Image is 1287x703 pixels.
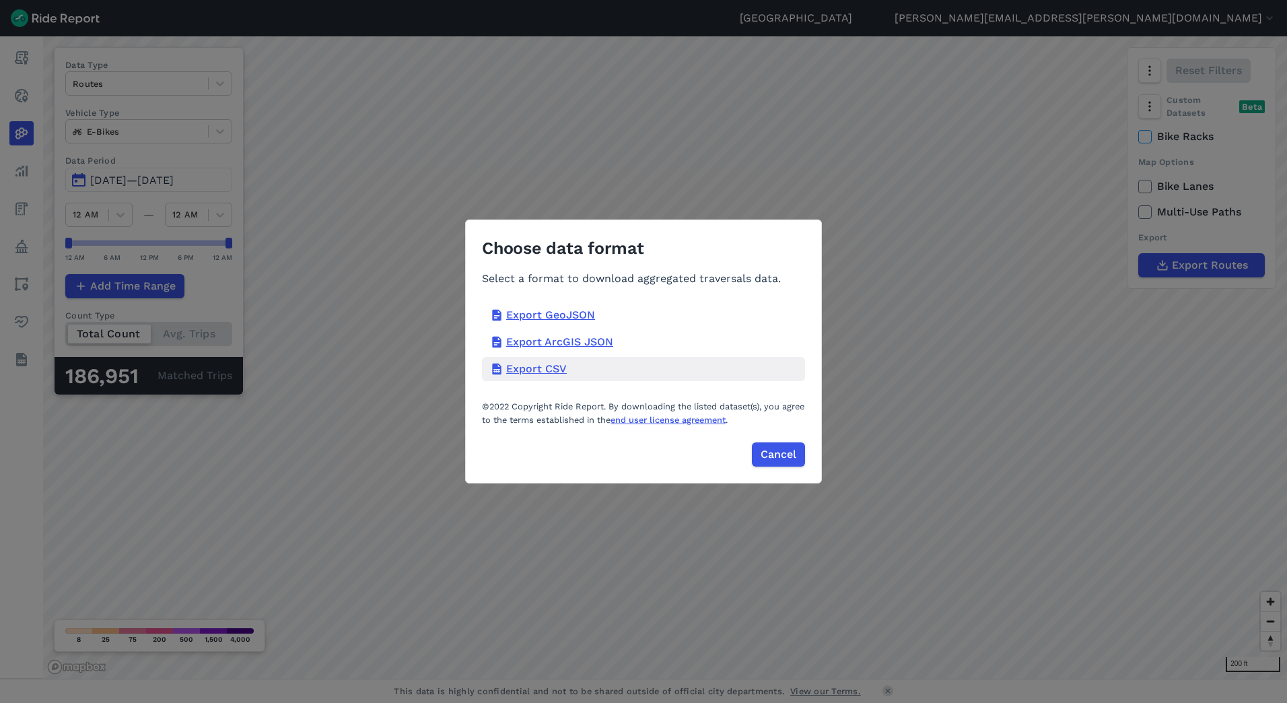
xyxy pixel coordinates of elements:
div: Select a format to download aggregated traversals data. [482,271,805,287]
div: Choose data format [482,236,805,271]
span: ©2022 Copyright Ride Report. By downloading the listed dataset(s), you agree to the terms establi... [482,401,804,424]
div: Export CSV [482,357,805,381]
span: Cancel [761,446,796,463]
div: Export GeoJSON [482,303,805,327]
div: Export ArcGIS JSON [482,330,805,354]
a: end user license agreement [611,415,726,425]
